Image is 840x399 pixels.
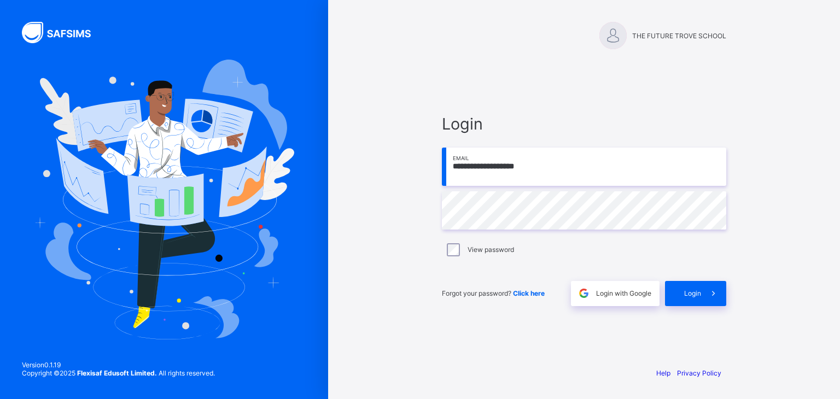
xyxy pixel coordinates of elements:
a: Privacy Policy [677,369,721,377]
img: Hero Image [34,60,294,339]
span: Version 0.1.19 [22,361,215,369]
label: View password [468,245,514,254]
strong: Flexisaf Edusoft Limited. [77,369,157,377]
img: SAFSIMS Logo [22,22,104,43]
span: Login with Google [596,289,651,297]
span: Login [684,289,701,297]
a: Click here [513,289,545,297]
span: THE FUTURE TROVE SCHOOL [632,32,726,40]
span: Copyright © 2025 All rights reserved. [22,369,215,377]
span: Forgot your password? [442,289,545,297]
span: Login [442,114,726,133]
img: google.396cfc9801f0270233282035f929180a.svg [577,287,590,300]
a: Help [656,369,670,377]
